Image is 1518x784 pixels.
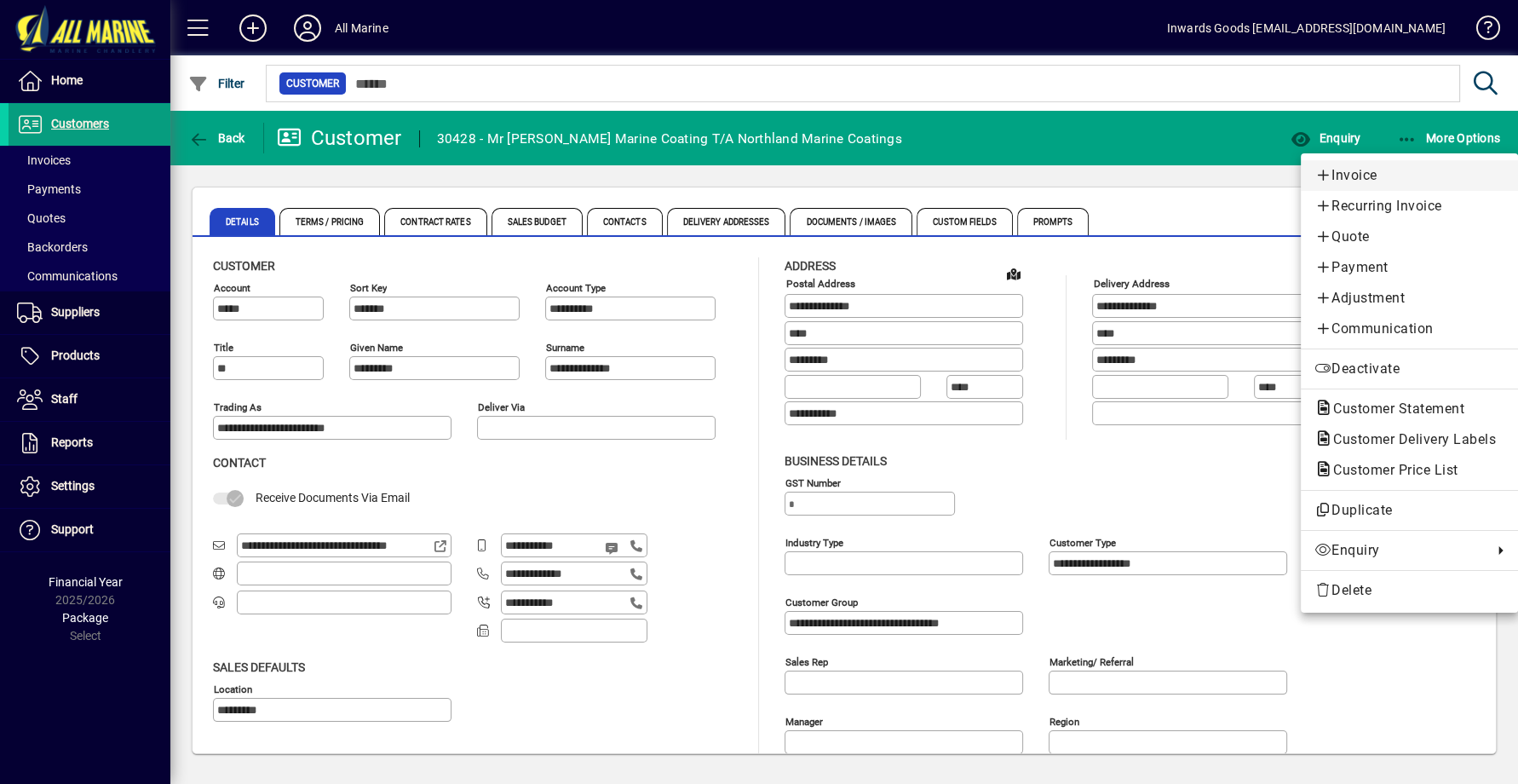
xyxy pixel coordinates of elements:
[1301,354,1518,384] button: Deactivate customer
[1314,431,1504,447] span: Customer Delivery Labels
[1314,401,1473,417] span: Customer Statement
[1314,196,1504,216] span: Recurring Invoice
[1314,359,1504,379] span: Deactivate
[1314,540,1484,561] span: Enquiry
[1314,580,1504,601] span: Delete
[1314,257,1504,278] span: Payment
[1314,165,1504,186] span: Invoice
[1314,500,1504,521] span: Duplicate
[1314,288,1504,308] span: Adjustment
[1314,462,1467,478] span: Customer Price List
[1314,319,1504,339] span: Communication
[1314,227,1504,247] span: Quote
